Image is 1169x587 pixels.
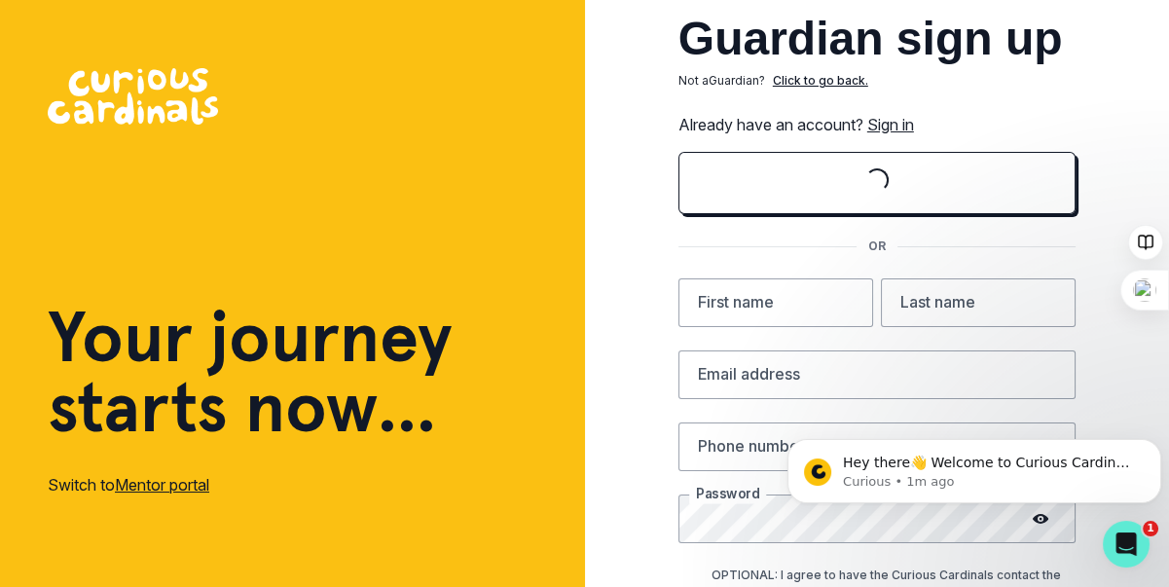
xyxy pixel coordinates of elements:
h2: Guardian sign up [678,16,1076,62]
button: Sign in with Google (GSuite) [678,152,1076,214]
a: Mentor portal [115,475,209,495]
iframe: Intercom notifications message [780,398,1169,534]
p: Click to go back. [773,72,868,90]
a: Sign in [867,115,914,134]
p: Message from Curious, sent 1m ago [63,75,357,92]
iframe: Intercom live chat [1103,521,1150,568]
span: Hey there👋 Welcome to Curious Cardinals 🙌 Take a look around! If you have any questions or are ex... [63,56,355,150]
h1: Your journey starts now... [48,302,453,442]
p: Already have an account? [678,113,1076,136]
span: 1 [1143,521,1158,536]
span: Switch to [48,475,115,495]
img: Curious Cardinals Logo [48,68,218,125]
p: Not a Guardian ? [678,72,765,90]
p: OR [857,238,897,255]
